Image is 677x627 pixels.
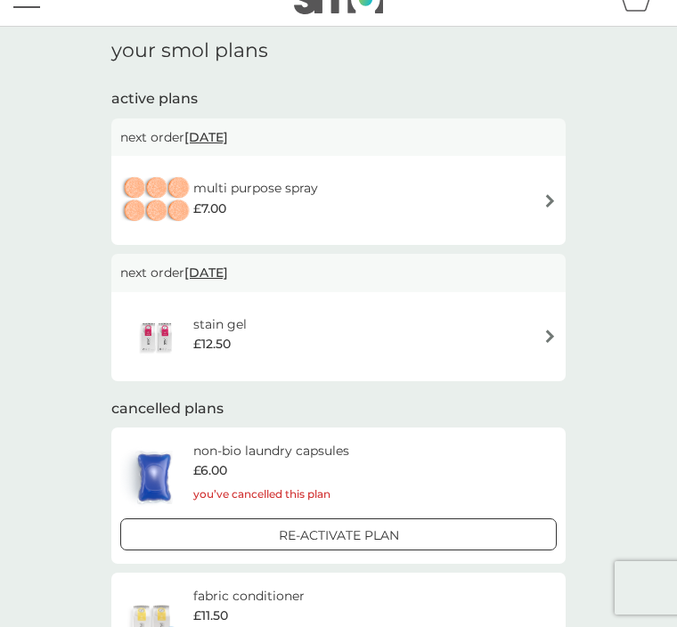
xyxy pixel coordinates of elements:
img: arrow right [543,330,557,343]
h2: cancelled plans [111,399,566,419]
button: Re-activate Plan [120,518,557,550]
p: you’ve cancelled this plan [193,485,349,502]
h2: active plans [111,89,566,109]
span: [DATE] [184,120,228,154]
p: Re-activate Plan [279,525,399,545]
img: arrow right [543,194,557,208]
h6: stain gel [193,314,247,334]
h1: your smol plans [111,39,566,62]
p: next order [120,127,557,147]
h6: non-bio laundry capsules [193,441,349,460]
span: £11.50 [193,606,228,625]
p: next order [120,263,557,282]
h6: fabric conditioner [193,586,330,606]
span: £7.00 [193,199,226,218]
img: stain gel [120,305,193,368]
img: non-bio laundry capsules [120,446,188,509]
span: [DATE] [184,256,228,289]
h6: multi purpose spray [193,178,318,198]
img: multi purpose spray [120,169,193,232]
span: £12.50 [193,334,231,354]
span: £6.00 [193,460,227,480]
